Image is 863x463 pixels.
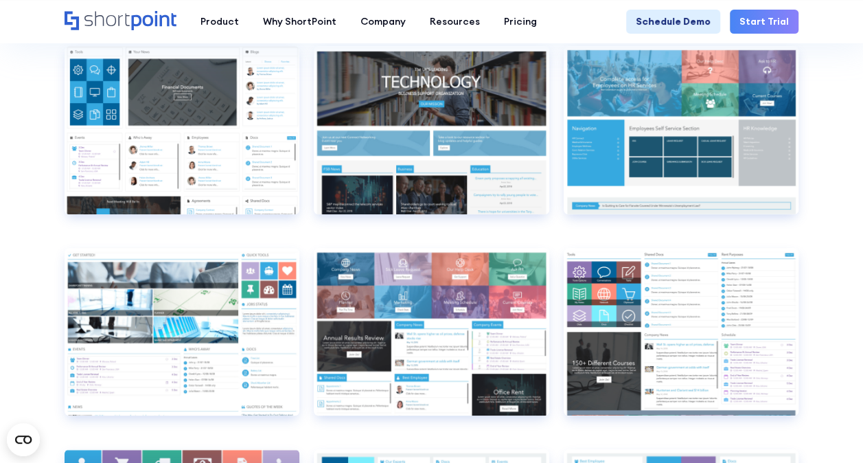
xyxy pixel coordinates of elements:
a: Pricing [492,10,549,34]
div: Resources [430,14,480,29]
a: Intranet Layout 3 [564,46,798,233]
a: Intranet Layout 12 [65,46,299,233]
a: Home [65,11,176,32]
a: Intranet Layout 2 [314,46,549,233]
a: Intranet Layout 4 [65,248,299,435]
a: Intranet Layout 6 [564,248,798,435]
a: Why ShortPoint [251,10,349,34]
a: Intranet Layout 5 [314,248,549,435]
a: Company [349,10,418,34]
div: Product [200,14,239,29]
a: Schedule Demo [626,10,720,34]
iframe: Chat Widget [794,397,863,463]
button: Open CMP widget [7,423,40,456]
div: Pricing [504,14,537,29]
a: Resources [418,10,492,34]
a: Product [189,10,251,34]
a: Start Trial [730,10,798,34]
div: Why ShortPoint [263,14,336,29]
div: Company [360,14,406,29]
